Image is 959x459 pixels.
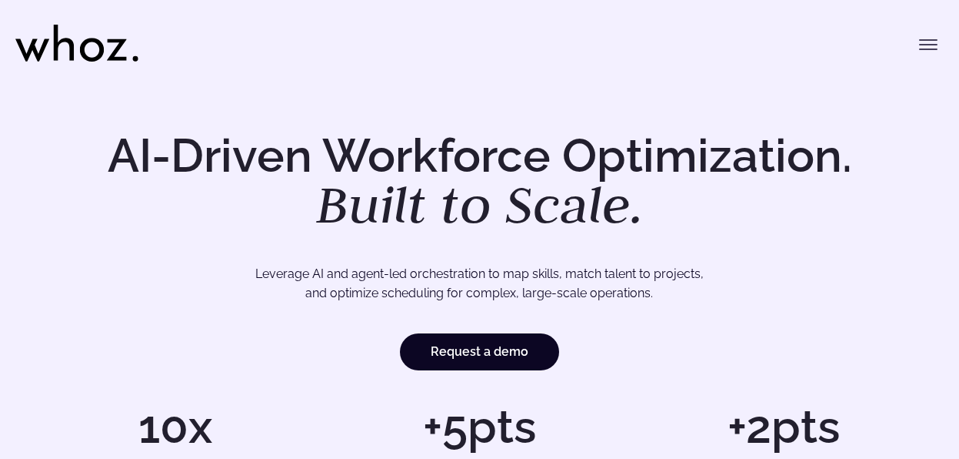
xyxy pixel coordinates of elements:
[639,404,928,450] h1: +2pts
[75,264,883,303] p: Leverage AI and agent-led orchestration to map skills, match talent to projects, and optimize sch...
[86,132,874,231] h1: AI-Driven Workforce Optimization.
[913,29,944,60] button: Toggle menu
[335,404,624,450] h1: +5pts
[31,404,320,450] h1: 10x
[316,170,644,238] em: Built to Scale.
[400,333,559,370] a: Request a demo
